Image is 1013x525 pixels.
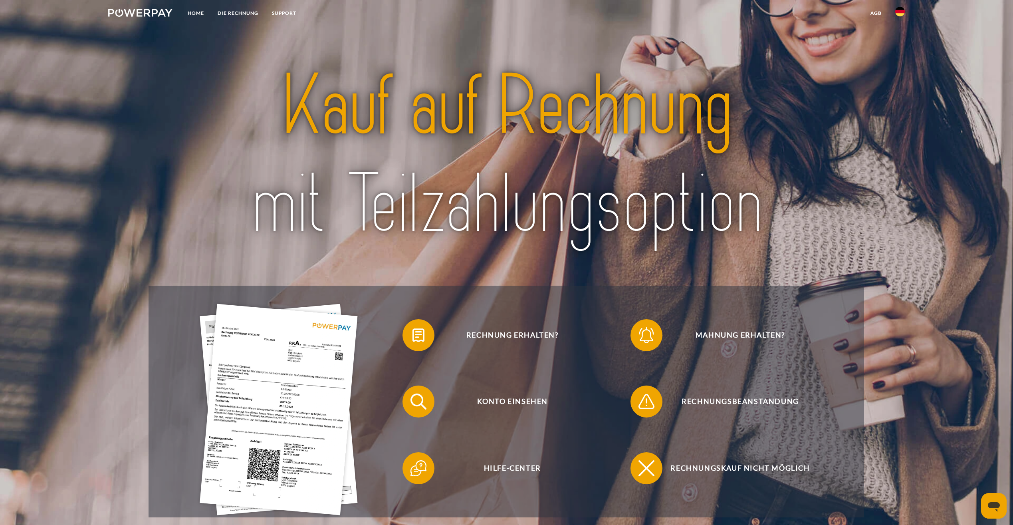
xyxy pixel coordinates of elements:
[408,325,428,345] img: qb_bill.svg
[630,319,838,351] button: Mahnung erhalten?
[190,52,823,259] img: title-powerpay_de.svg
[642,319,838,351] span: Mahnung erhalten?
[181,6,211,20] a: Home
[630,452,838,484] button: Rechnungskauf nicht möglich
[408,458,428,478] img: qb_help.svg
[642,452,838,484] span: Rechnungskauf nicht möglich
[265,6,303,20] a: SUPPORT
[895,7,905,16] img: de
[864,6,888,20] a: agb
[414,386,610,418] span: Konto einsehen
[108,9,172,17] img: logo-powerpay-white.svg
[211,6,265,20] a: DIE RECHNUNG
[402,386,610,418] button: Konto einsehen
[630,386,838,418] button: Rechnungsbeanstandung
[981,493,1007,519] iframe: Schaltfläche zum Öffnen des Messaging-Fensters
[636,392,656,412] img: qb_warning.svg
[414,319,610,351] span: Rechnung erhalten?
[402,319,610,351] button: Rechnung erhalten?
[402,452,610,484] button: Hilfe-Center
[414,452,610,484] span: Hilfe-Center
[636,458,656,478] img: qb_close.svg
[408,392,428,412] img: qb_search.svg
[200,304,358,515] img: single_invoice_powerpay_de.jpg
[636,325,656,345] img: qb_bell.svg
[642,386,838,418] span: Rechnungsbeanstandung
